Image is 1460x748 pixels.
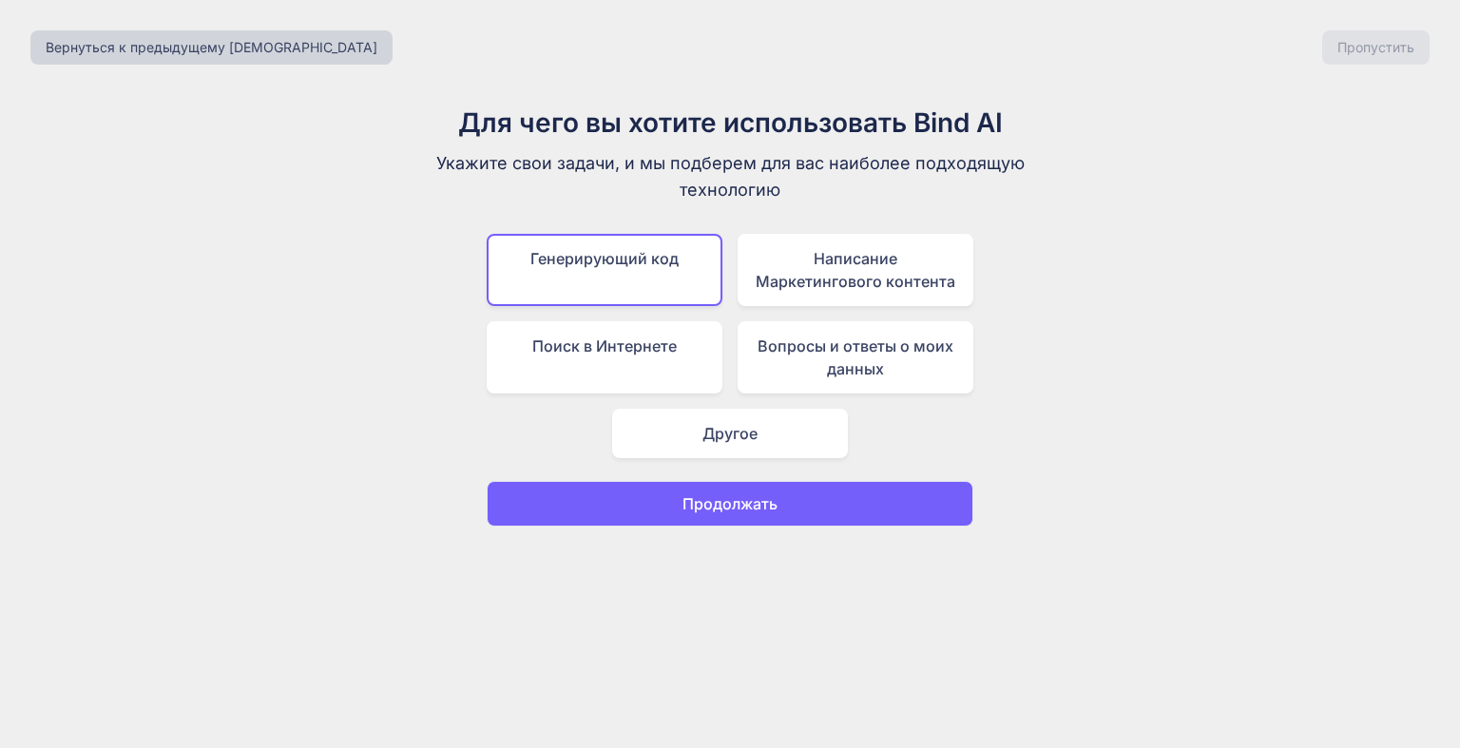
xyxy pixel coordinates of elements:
ya-tr-span: Вернуться к предыдущему [DEMOGRAPHIC_DATA] [46,39,377,55]
ya-tr-span: Поиск в Интернете [532,336,677,355]
ya-tr-span: Пропустить [1337,39,1414,55]
button: Пропустить [1322,30,1430,65]
ya-tr-span: Другое [702,424,758,443]
ya-tr-span: Вопросы и ответы о моих данных [758,336,953,378]
button: Вернуться к предыдущему [DEMOGRAPHIC_DATA] [30,30,393,65]
ya-tr-span: Генерирующий код [530,249,679,268]
button: Продолжать [487,481,973,527]
ya-tr-span: Для чего вы хотите использовать Bind AI [458,106,1003,139]
ya-tr-span: Укажите свои задачи, и мы подберем для вас наиболее подходящую технологию [436,153,1025,200]
ya-tr-span: Продолжать [682,494,778,513]
ya-tr-span: Написание Маркетингового контента [756,249,955,291]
